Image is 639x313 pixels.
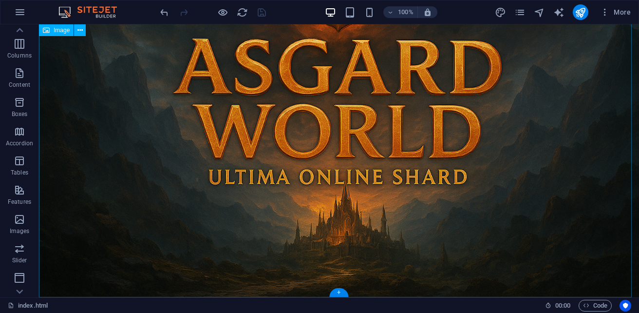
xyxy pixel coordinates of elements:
i: On resize automatically adjust zoom level to fit chosen device. [423,8,432,17]
span: 00 00 [555,300,570,312]
button: reload [236,6,248,18]
button: undo [158,6,170,18]
img: Editor Logo [56,6,129,18]
i: Undo: Edit (S)CSS (Ctrl+Z) [159,7,170,18]
h6: Session time [545,300,571,312]
button: navigator [534,6,545,18]
i: Pages (Ctrl+Alt+S) [514,7,526,18]
h6: 100% [398,6,413,18]
p: Images [10,227,30,235]
i: Design (Ctrl+Alt+Y) [495,7,506,18]
p: Columns [7,52,32,59]
button: More [596,4,635,20]
p: Accordion [6,139,33,147]
button: text_generator [553,6,565,18]
button: pages [514,6,526,18]
button: Usercentrics [620,300,631,312]
i: Publish [575,7,586,18]
span: Image [54,27,70,33]
button: 100% [383,6,418,18]
button: design [495,6,507,18]
span: More [600,7,631,17]
p: Boxes [12,110,28,118]
span: Code [583,300,607,312]
div: + [329,288,348,297]
i: Navigator [534,7,545,18]
button: Click here to leave preview mode and continue editing [217,6,228,18]
p: Content [9,81,30,89]
button: Code [579,300,612,312]
a: index.html [8,300,48,312]
p: Features [8,198,31,206]
span: : [562,302,564,309]
p: Tables [11,169,28,176]
button: publish [573,4,588,20]
p: Slider [12,256,27,264]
